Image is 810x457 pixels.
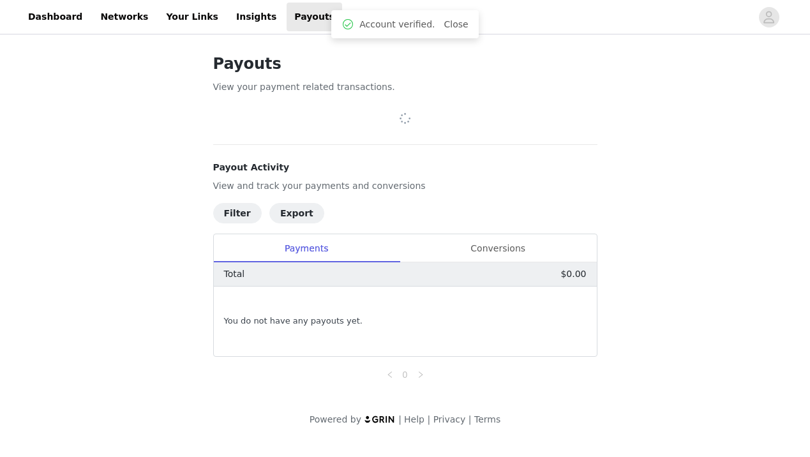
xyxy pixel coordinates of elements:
div: Conversions [400,234,597,263]
p: View and track your payments and conversions [213,179,597,193]
h1: Payouts [213,52,597,75]
li: Previous Page [382,367,398,382]
i: icon: right [417,371,424,378]
a: 0 [398,368,412,382]
a: Your Links [158,3,226,31]
button: Export [269,203,324,223]
span: You do not have any payouts yet. [224,315,363,327]
span: | [427,414,430,424]
a: Privacy [433,414,466,424]
button: Filter [213,203,262,223]
li: 0 [398,367,413,382]
span: Powered by [310,414,361,424]
a: Help [404,414,424,424]
img: logo [364,415,396,423]
span: Account verified. [359,18,435,31]
a: Dashboard [20,3,90,31]
p: View your payment related transactions. [213,80,597,94]
p: $0.00 [560,267,586,281]
div: Payments [214,234,400,263]
a: Close [444,19,469,29]
li: Next Page [413,367,428,382]
i: icon: left [386,371,394,378]
span: | [469,414,472,424]
a: Networks [93,3,156,31]
div: avatar [763,7,775,27]
h4: Payout Activity [213,161,597,174]
span: | [398,414,401,424]
a: Terms [474,414,500,424]
a: Payouts [287,3,342,31]
a: Insights [229,3,284,31]
p: Total [224,267,245,281]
